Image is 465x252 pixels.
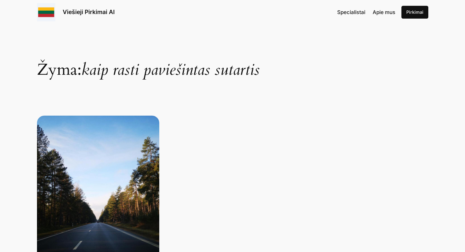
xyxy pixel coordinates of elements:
[337,9,365,15] span: Specialistai
[37,3,55,21] img: Viešieji pirkimai logo
[81,59,260,81] span: kaip rasti paviešintas sutartis
[373,8,395,16] a: Apie mus
[37,30,428,78] h1: Žyma:
[63,8,115,16] a: Viešieji Pirkimai AI
[337,8,395,16] nav: Navigation
[337,8,365,16] a: Specialistai
[401,6,428,19] a: Pirkimai
[373,9,395,15] span: Apie mus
